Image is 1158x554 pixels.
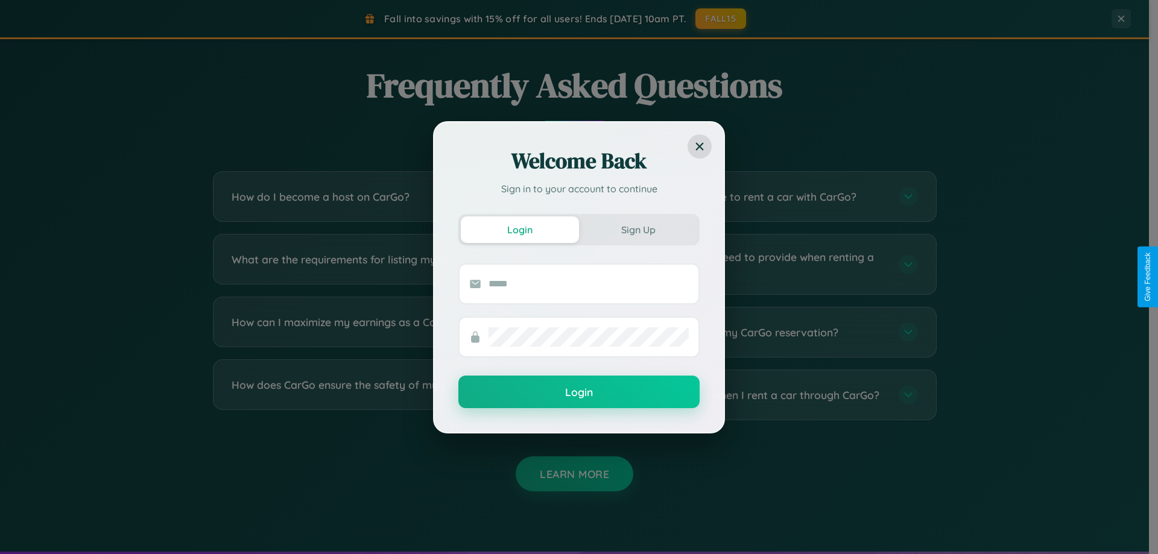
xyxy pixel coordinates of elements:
[458,376,700,408] button: Login
[458,146,700,175] h2: Welcome Back
[461,216,579,243] button: Login
[1144,253,1152,301] div: Give Feedback
[579,216,697,243] button: Sign Up
[458,181,700,196] p: Sign in to your account to continue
